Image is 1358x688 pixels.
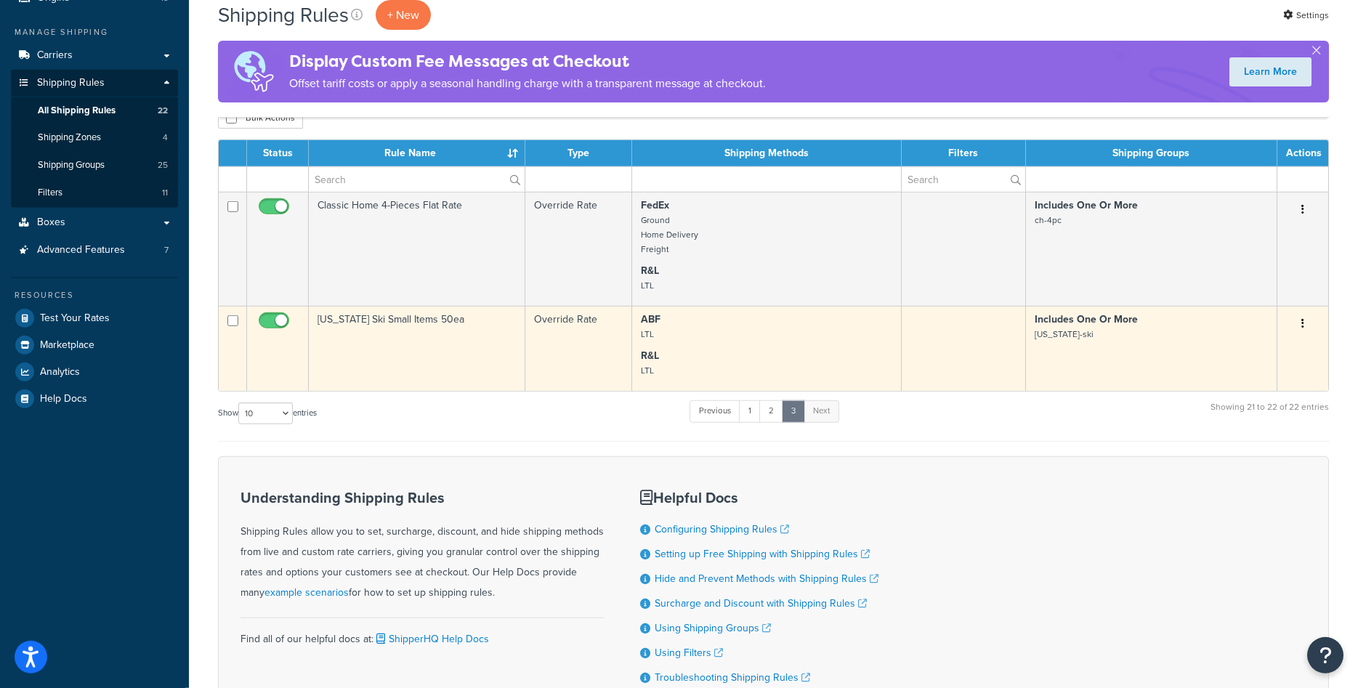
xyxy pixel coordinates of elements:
a: Settings [1283,5,1329,25]
select: Showentries [238,402,293,424]
a: Hide and Prevent Methods with Shipping Rules [655,571,878,586]
a: Test Your Rates [11,305,178,331]
p: Offset tariff costs or apply a seasonal handling charge with a transparent message at checkout. [289,73,766,94]
label: Show entries [218,402,317,424]
input: Search [902,167,1025,192]
li: Shipping Rules [11,70,178,208]
span: 22 [158,105,168,117]
small: Ground Home Delivery Freight [641,214,698,256]
img: duties-banner-06bc72dcb5fe05cb3f9472aba00be2ae8eb53ab6f0d8bb03d382ba314ac3c341.png [218,41,289,102]
strong: R&L [641,348,659,363]
a: Marketplace [11,332,178,358]
button: Bulk Actions [218,107,303,129]
a: Boxes [11,209,178,236]
td: Override Rate [525,192,632,306]
span: Test Your Rates [40,312,110,325]
a: example scenarios [264,585,349,600]
h3: Understanding Shipping Rules [241,490,604,506]
th: Actions [1277,140,1328,166]
small: ch-4pc [1035,214,1062,227]
a: Shipping Groups 25 [11,152,178,179]
span: Shipping Groups [38,159,105,171]
div: Manage Shipping [11,26,178,39]
span: Marketplace [40,339,94,352]
li: All Shipping Rules [11,97,178,124]
small: [US_STATE]-ski [1035,328,1094,341]
a: Carriers [11,42,178,69]
td: Classic Home 4-Pieces Flat Rate [309,192,525,306]
span: Shipping Rules [37,77,105,89]
small: LTL [641,328,654,341]
th: Type [525,140,632,166]
a: Surcharge and Discount with Shipping Rules [655,596,867,611]
span: 11 [162,187,168,199]
td: [US_STATE] Ski Small Items 50ea [309,306,525,391]
a: Filters 11 [11,179,178,206]
span: Shipping Zones [38,131,101,144]
strong: Includes One Or More [1035,312,1138,327]
a: 3 [782,400,805,422]
li: Shipping Groups [11,152,178,179]
a: Using Filters [655,645,723,660]
span: Help Docs [40,393,87,405]
div: Resources [11,289,178,301]
small: LTL [641,279,654,292]
a: 1 [739,400,761,422]
span: Advanced Features [37,244,125,256]
button: Open Resource Center [1307,637,1343,673]
li: Advanced Features [11,237,178,264]
th: Rule Name : activate to sort column ascending [309,140,525,166]
small: LTL [641,364,654,377]
strong: R&L [641,263,659,278]
input: Search [309,167,525,192]
span: All Shipping Rules [38,105,116,117]
a: All Shipping Rules 22 [11,97,178,124]
span: Carriers [37,49,73,62]
th: Status [247,140,309,166]
div: Shipping Rules allow you to set, surcharge, discount, and hide shipping methods from live and cus... [241,490,604,603]
span: Boxes [37,216,65,229]
a: Next [804,400,839,422]
th: Shipping Methods [632,140,902,166]
span: Analytics [40,366,80,379]
a: Troubleshooting Shipping Rules [655,670,810,685]
a: Configuring Shipping Rules [655,522,789,537]
a: Setting up Free Shipping with Shipping Rules [655,546,870,562]
a: 2 [759,400,783,422]
a: Advanced Features 7 [11,237,178,264]
span: 4 [163,131,168,144]
li: Filters [11,179,178,206]
h4: Display Custom Fee Messages at Checkout [289,49,766,73]
a: Using Shipping Groups [655,620,771,636]
a: Help Docs [11,386,178,412]
th: Shipping Groups [1026,140,1277,166]
span: Filters [38,187,62,199]
a: Learn More [1229,57,1311,86]
a: ShipperHQ Help Docs [373,631,489,647]
div: Find all of our helpful docs at: [241,618,604,649]
strong: ABF [641,312,660,327]
a: Shipping Rules [11,70,178,97]
strong: Includes One Or More [1035,198,1138,213]
th: Filters [902,140,1026,166]
li: Shipping Zones [11,124,178,151]
span: 25 [158,159,168,171]
span: 7 [164,244,169,256]
a: Analytics [11,359,178,385]
h3: Helpful Docs [640,490,878,506]
h1: Shipping Rules [218,1,349,29]
a: Previous [690,400,740,422]
td: Override Rate [525,306,632,391]
div: Showing 21 to 22 of 22 entries [1211,399,1329,430]
a: Shipping Zones 4 [11,124,178,151]
strong: FedEx [641,198,669,213]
